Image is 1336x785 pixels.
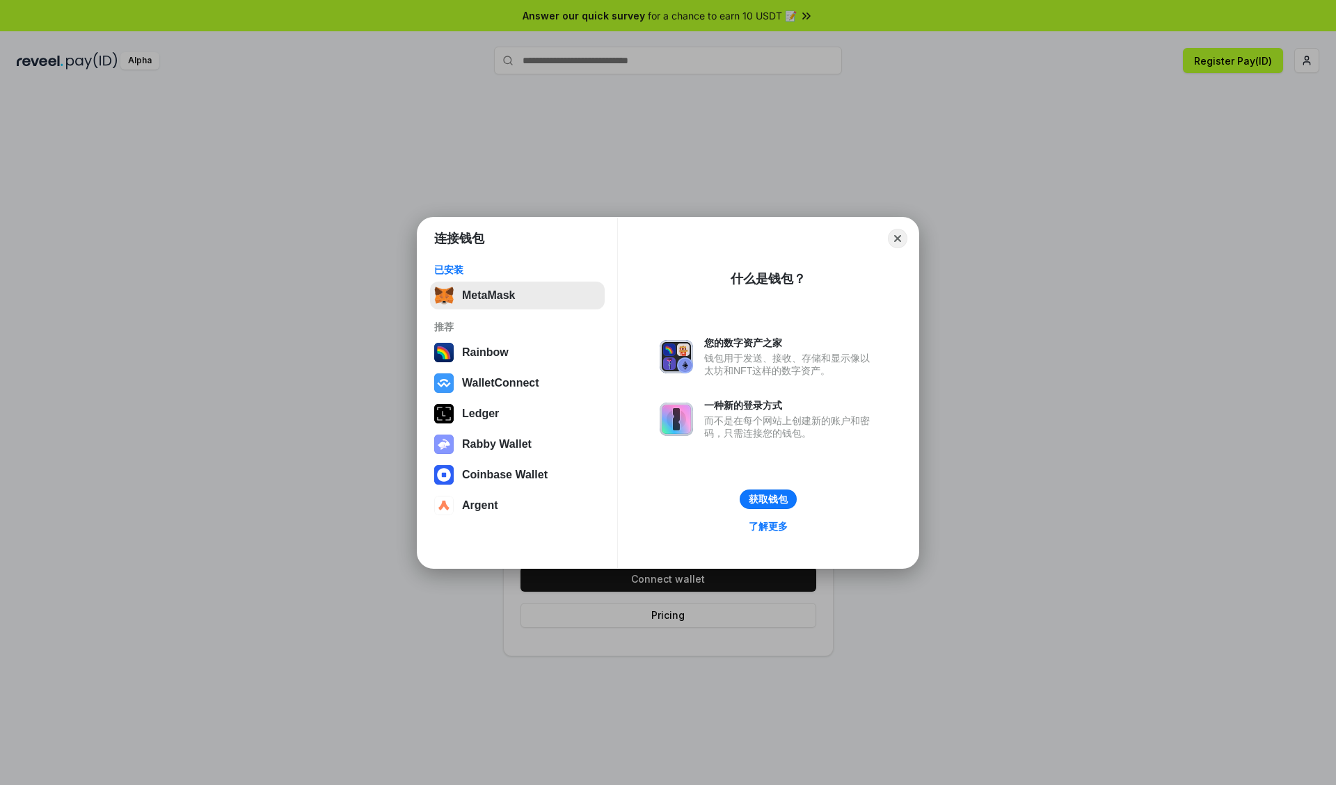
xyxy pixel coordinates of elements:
[434,435,454,454] img: svg+xml,%3Csvg%20xmlns%3D%22http%3A%2F%2Fwww.w3.org%2F2000%2Fsvg%22%20fill%3D%22none%22%20viewBox...
[434,286,454,305] img: svg+xml,%3Csvg%20fill%3D%22none%22%20height%3D%2233%22%20viewBox%3D%220%200%2035%2033%22%20width%...
[434,404,454,423] img: svg+xml,%3Csvg%20xmlns%3D%22http%3A%2F%2Fwww.w3.org%2F2000%2Fsvg%22%20width%3D%2228%22%20height%3...
[704,399,877,412] div: 一种新的登录方式
[434,264,601,276] div: 已安装
[434,343,454,362] img: svg+xml,%3Csvg%20width%3D%22120%22%20height%3D%22120%22%20viewBox%3D%220%200%20120%20120%22%20fil...
[660,340,693,373] img: svg+xml,%3Csvg%20xmlns%3D%22http%3A%2F%2Fwww.w3.org%2F2000%2Fsvg%22%20fill%3D%22none%22%20viewBox...
[704,352,877,377] div: 钱包用于发送、接收、存储和显示像以太坊和NFT这样的数字资产。
[660,403,693,436] img: svg+xml,%3Csvg%20xmlns%3D%22http%3A%2F%2Fwww.w3.org%2F2000%2Fsvg%22%20fill%3D%22none%22%20viewBox...
[462,346,509,359] div: Rainbow
[430,282,605,309] button: MetaMask
[434,496,454,515] img: svg+xml,%3Csvg%20width%3D%2228%22%20height%3D%2228%22%20viewBox%3D%220%200%2028%2028%22%20fill%3D...
[462,407,499,420] div: Ledger
[462,499,498,512] div: Argent
[749,520,788,533] div: 了解更多
[434,321,601,333] div: 推荐
[434,230,484,247] h1: 连接钱包
[430,339,605,366] button: Rainbow
[430,492,605,519] button: Argent
[749,493,788,505] div: 获取钱包
[462,438,532,451] div: Rabby Wallet
[462,377,539,389] div: WalletConnect
[731,270,806,287] div: 什么是钱包？
[462,469,548,481] div: Coinbase Wallet
[430,369,605,397] button: WalletConnect
[434,465,454,485] img: svg+xml,%3Csvg%20width%3D%2228%22%20height%3D%2228%22%20viewBox%3D%220%200%2028%2028%22%20fill%3D...
[740,489,797,509] button: 获取钱包
[888,229,907,248] button: Close
[704,337,877,349] div: 您的数字资产之家
[462,289,515,302] div: MetaMask
[430,461,605,489] button: Coinbase Wallet
[434,373,454,393] img: svg+xml,%3Csvg%20width%3D%2228%22%20height%3D%2228%22%20viewBox%3D%220%200%2028%2028%22%20fill%3D...
[430,400,605,428] button: Ledger
[704,414,877,439] div: 而不是在每个网站上创建新的账户和密码，只需连接您的钱包。
[430,430,605,458] button: Rabby Wallet
[740,517,796,535] a: 了解更多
